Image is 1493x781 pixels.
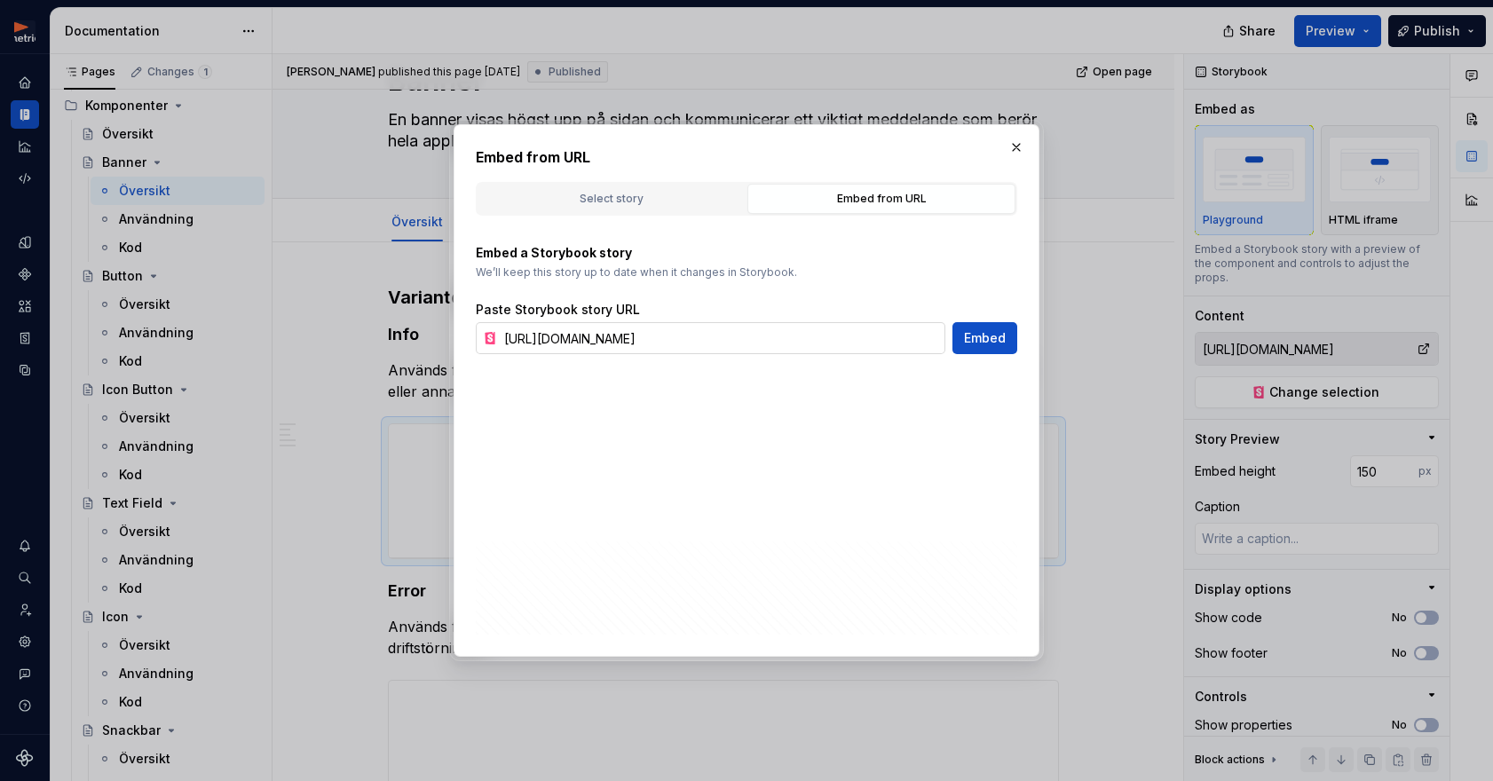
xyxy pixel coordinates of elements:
[497,322,945,354] input: https://storybook.com/story/...
[476,146,1017,168] h2: Embed from URL
[952,322,1017,354] button: Embed
[476,301,640,319] label: Paste Storybook story URL
[964,329,1006,347] span: Embed
[484,190,739,208] div: Select story
[476,265,1017,280] p: We’ll keep this story up to date when it changes in Storybook.
[754,190,1009,208] div: Embed from URL
[476,244,1017,262] p: Embed a Storybook story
